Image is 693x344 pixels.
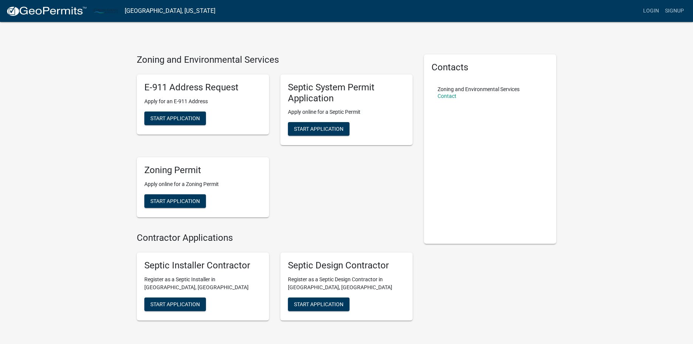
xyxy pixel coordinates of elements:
[150,301,200,307] span: Start Application
[144,112,206,125] button: Start Application
[144,82,261,93] h5: E-911 Address Request
[288,260,405,271] h5: Septic Design Contractor
[288,276,405,291] p: Register as a Septic Design Contractor in [GEOGRAPHIC_DATA], [GEOGRAPHIC_DATA]
[288,82,405,104] h5: Septic System Permit Application
[294,126,343,132] span: Start Application
[662,4,687,18] a: Signup
[144,298,206,311] button: Start Application
[150,198,200,204] span: Start Application
[125,5,215,17] a: [GEOGRAPHIC_DATA], [US_STATE]
[137,232,413,243] h4: Contractor Applications
[438,87,520,92] p: Zoning and Environmental Services
[438,93,456,99] a: Contact
[288,298,350,311] button: Start Application
[432,62,549,73] h5: Contacts
[137,232,413,327] wm-workflow-list-section: Contractor Applications
[288,108,405,116] p: Apply online for a Septic Permit
[93,6,119,16] img: Carlton County, Minnesota
[144,98,261,105] p: Apply for an E-911 Address
[144,194,206,208] button: Start Application
[144,180,261,188] p: Apply online for a Zoning Permit
[288,122,350,136] button: Start Application
[150,115,200,121] span: Start Application
[640,4,662,18] a: Login
[144,165,261,176] h5: Zoning Permit
[294,301,343,307] span: Start Application
[144,276,261,291] p: Register as a Septic Installer in [GEOGRAPHIC_DATA], [GEOGRAPHIC_DATA]
[144,260,261,271] h5: Septic Installer Contractor
[137,54,413,65] h4: Zoning and Environmental Services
